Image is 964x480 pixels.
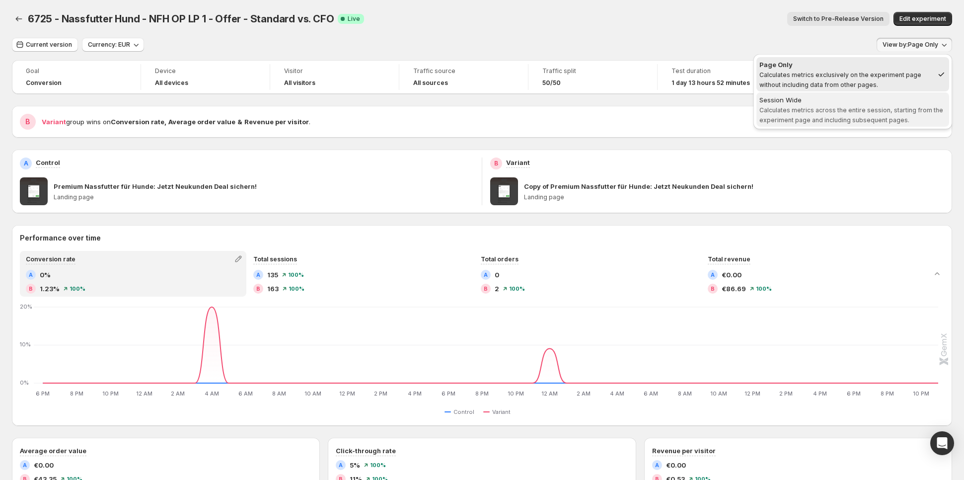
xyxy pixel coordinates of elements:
span: €0.00 [666,460,686,470]
span: Visitor [284,67,385,75]
a: Traffic split50/50 [542,66,643,88]
span: 6725 - Nassfutter Hund - NFH OP LP 1 - Offer - Standard vs. CFO [28,13,334,25]
a: GoalConversion [26,66,127,88]
button: Edit experiment [893,12,952,26]
p: Landing page [54,193,474,201]
span: Test duration [671,67,773,75]
h2: A [484,272,488,278]
text: 0% [20,379,29,386]
div: Page Only [759,60,933,70]
span: Control [453,408,474,416]
strong: , [164,118,166,126]
text: 4 PM [408,390,422,397]
button: Back [12,12,26,26]
text: 20% [20,303,32,310]
span: 2 [495,284,499,294]
span: Current version [26,41,72,49]
text: 4 AM [610,390,624,397]
h2: B [29,286,33,292]
span: 135 [267,270,278,280]
span: 100 % [288,272,304,278]
span: Switch to Pre-Release Version [793,15,884,23]
h2: B [484,286,488,292]
text: 8 PM [881,390,894,397]
span: Variant [42,118,66,126]
button: Currency: EUR [82,38,144,52]
strong: Conversion rate [111,118,164,126]
span: 5% [350,460,360,470]
text: 8 PM [70,390,83,397]
span: View by: Page Only [883,41,938,49]
span: 163 [267,284,279,294]
span: Total revenue [708,255,750,263]
text: 2 AM [577,390,591,397]
text: 6 AM [644,390,658,397]
span: 100 % [70,286,85,292]
a: DeviceAll devices [155,66,256,88]
div: Session Wide [759,95,946,105]
span: Total sessions [253,255,297,263]
h2: A [29,272,33,278]
h2: A [24,160,28,167]
text: 4 PM [813,390,827,397]
button: Collapse chart [930,267,944,281]
span: €86.69 [722,284,746,294]
span: €0.00 [34,460,54,470]
h4: All sources [413,79,448,87]
strong: & [237,118,242,126]
span: €0.00 [722,270,742,280]
button: Switch to Pre-Release Version [787,12,890,26]
p: Copy of Premium Nassfutter für Hunde: Jetzt Neukunden Deal sichern! [524,181,753,191]
text: 10 AM [304,390,321,397]
span: Edit experiment [899,15,946,23]
span: Device [155,67,256,75]
img: Premium Nassfutter für Hunde: Jetzt Neukunden Deal sichern! [20,177,48,205]
text: 10 PM [913,390,930,397]
span: 100 % [289,286,304,292]
text: 10 PM [508,390,524,397]
button: Current version [12,38,78,52]
text: 6 AM [238,390,253,397]
img: Copy of Premium Nassfutter für Hunde: Jetzt Neukunden Deal sichern! [490,177,518,205]
span: 1 day 13 hours 52 minutes [671,79,750,87]
span: Live [348,15,360,23]
span: Total orders [481,255,519,263]
text: 6 PM [442,390,455,397]
a: VisitorAll visitors [284,66,385,88]
span: Currency: EUR [88,41,130,49]
span: Traffic split [542,67,643,75]
span: 50/50 [542,79,561,87]
h2: A [339,462,343,468]
span: Calculates metrics exclusively on the experiment page without including data from other pages. [759,71,921,88]
text: 12 AM [541,390,558,397]
h2: Performance over time [20,233,944,243]
button: Control [445,406,478,418]
h4: All devices [155,79,188,87]
text: 6 PM [847,390,861,397]
span: Conversion rate [26,255,75,263]
span: Calculates metrics across the entire session, starting from the experiment page and including sub... [759,106,943,124]
p: Landing page [524,193,944,201]
span: 0 [495,270,499,280]
span: 1.23% [40,284,60,294]
span: Variant [492,408,511,416]
h2: B [25,117,30,127]
h3: Average order value [20,446,86,456]
text: 2 AM [171,390,185,397]
h2: A [711,272,715,278]
h2: A [23,462,27,468]
span: 100 % [756,286,772,292]
text: 8 AM [272,390,286,397]
h2: A [655,462,659,468]
p: Premium Nassfutter für Hunde: Jetzt Neukunden Deal sichern! [54,181,257,191]
h2: B [256,286,260,292]
strong: Average order value [168,118,235,126]
h3: Click-through rate [336,446,396,456]
text: 8 AM [678,390,692,397]
span: Conversion [26,79,62,87]
h4: All visitors [284,79,315,87]
span: 100 % [509,286,525,292]
h3: Revenue per visitor [652,446,716,456]
span: Goal [26,67,127,75]
text: 10 AM [710,390,727,397]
